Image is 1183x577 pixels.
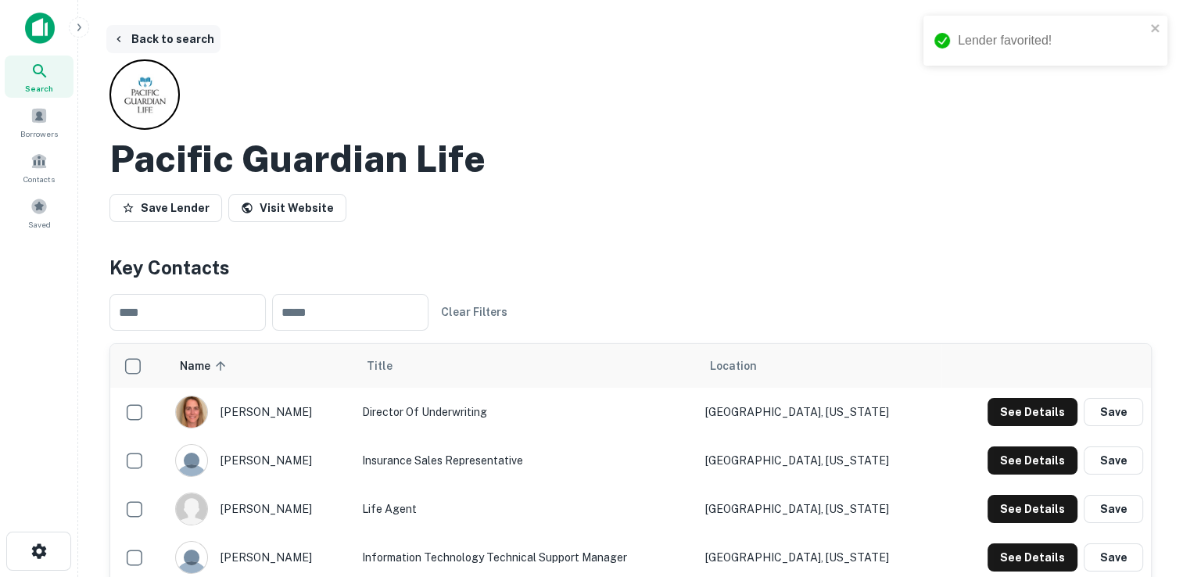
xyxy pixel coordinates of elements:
[175,493,346,525] div: [PERSON_NAME]
[958,31,1145,50] div: Lender favorited!
[180,357,231,375] span: Name
[5,146,73,188] a: Contacts
[5,192,73,234] a: Saved
[988,543,1077,572] button: See Details
[175,396,346,428] div: [PERSON_NAME]
[1084,398,1143,426] button: Save
[228,194,346,222] a: Visit Website
[109,253,1152,281] h4: Key Contacts
[697,485,941,533] td: [GEOGRAPHIC_DATA], [US_STATE]
[20,127,58,140] span: Borrowers
[697,436,941,485] td: [GEOGRAPHIC_DATA], [US_STATE]
[1150,22,1161,37] button: close
[25,13,55,44] img: capitalize-icon.png
[25,82,53,95] span: Search
[988,446,1077,475] button: See Details
[28,218,51,231] span: Saved
[988,398,1077,426] button: See Details
[435,298,514,326] button: Clear Filters
[109,136,486,181] h2: Pacific Guardian Life
[5,101,73,143] a: Borrowers
[23,173,55,185] span: Contacts
[1084,495,1143,523] button: Save
[176,493,207,525] img: ghost_person_150x150_v1.png
[167,344,354,388] th: Name
[109,194,222,222] button: Save Lender
[354,485,697,533] td: Life Agent
[5,56,73,98] a: Search
[176,445,207,476] img: 9c8pery4andzj6ohjkjp54ma2
[175,444,346,477] div: [PERSON_NAME]
[710,357,757,375] span: Location
[1084,543,1143,572] button: Save
[367,357,413,375] span: Title
[1105,452,1183,527] iframe: Chat Widget
[176,396,207,428] img: 1728502465213
[354,344,697,388] th: Title
[1084,446,1143,475] button: Save
[354,436,697,485] td: Insurance Sales Representative
[106,25,220,53] button: Back to search
[354,388,697,436] td: Director of Underwriting
[988,495,1077,523] button: See Details
[175,541,346,574] div: [PERSON_NAME]
[697,344,941,388] th: Location
[176,542,207,573] img: 9c8pery4andzj6ohjkjp54ma2
[697,388,941,436] td: [GEOGRAPHIC_DATA], [US_STATE]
